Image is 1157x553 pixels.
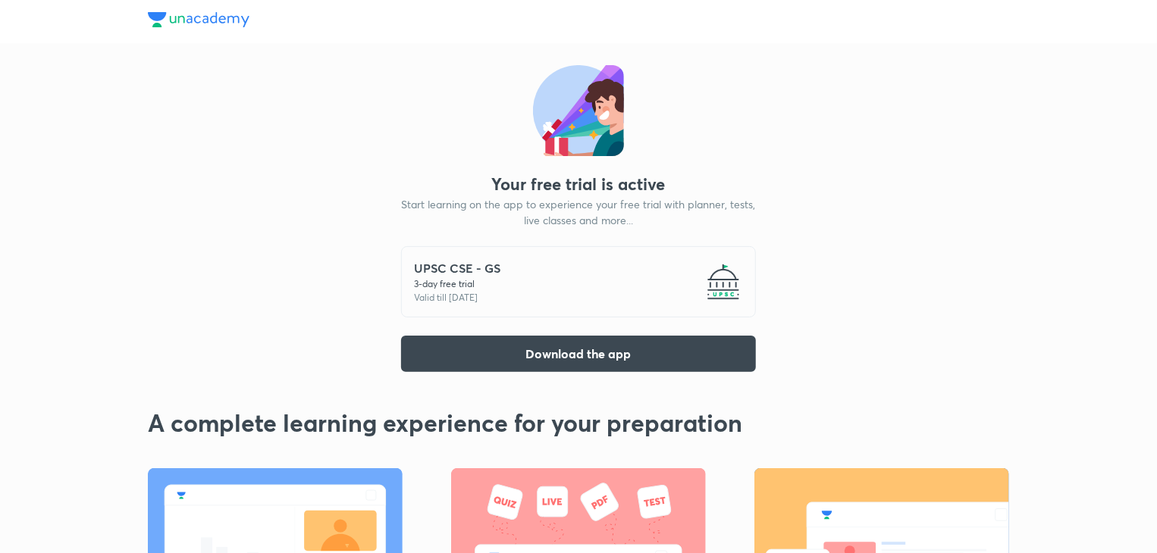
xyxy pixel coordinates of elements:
[704,262,743,301] img: -
[401,336,756,372] button: Download the app
[533,65,624,156] img: status
[401,196,756,228] p: Start learning on the app to experience your free trial with planner, tests, live classes and mor...
[414,277,500,291] p: 3 -day free trial
[492,174,666,193] div: Your free trial is active
[414,259,500,277] h5: UPSC CSE - GS
[414,291,500,305] p: Valid till [DATE]
[148,408,1009,437] h2: A complete learning experience for your preparation
[148,12,249,27] img: Unacademy
[148,12,249,31] a: Unacademy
